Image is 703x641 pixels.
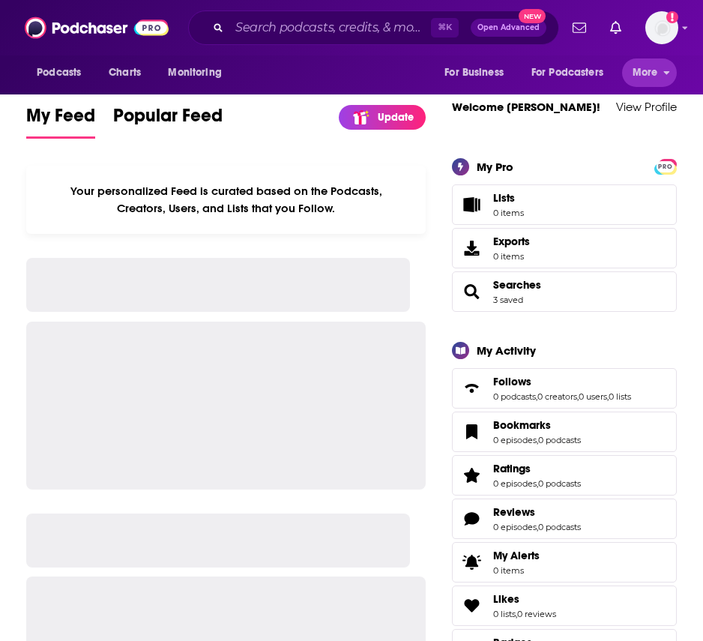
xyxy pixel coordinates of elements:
[493,462,581,475] a: Ratings
[109,62,141,83] span: Charts
[457,281,487,302] a: Searches
[113,104,223,136] span: Popular Feed
[645,11,678,44] span: Logged in as AnthonyLam
[26,104,95,136] span: My Feed
[188,10,559,45] div: Search podcasts, credits, & more...
[493,418,581,432] a: Bookmarks
[378,111,414,124] p: Update
[452,271,677,312] span: Searches
[517,609,556,619] a: 0 reviews
[537,435,538,445] span: ,
[493,505,535,519] span: Reviews
[493,235,530,248] span: Exports
[457,595,487,616] a: Likes
[493,549,540,562] span: My Alerts
[493,375,531,388] span: Follows
[522,58,625,87] button: open menu
[536,391,537,402] span: ,
[457,194,487,215] span: Lists
[537,478,538,489] span: ,
[607,391,609,402] span: ,
[471,19,546,37] button: Open AdvancedNew
[537,391,577,402] a: 0 creators
[452,499,677,539] span: Reviews
[531,62,603,83] span: For Podcasters
[493,478,537,489] a: 0 episodes
[538,522,581,532] a: 0 podcasts
[457,465,487,486] a: Ratings
[657,161,675,172] span: PRO
[26,58,100,87] button: open menu
[493,505,581,519] a: Reviews
[493,522,537,532] a: 0 episodes
[604,15,627,40] a: Show notifications dropdown
[493,251,530,262] span: 0 items
[645,11,678,44] button: Show profile menu
[157,58,241,87] button: open menu
[452,412,677,452] span: Bookmarks
[339,105,426,130] a: Update
[579,391,607,402] a: 0 users
[493,278,541,292] a: Searches
[434,58,522,87] button: open menu
[452,542,677,583] a: My Alerts
[26,166,426,234] div: Your personalized Feed is curated based on the Podcasts, Creators, Users, and Lists that you Follow.
[452,586,677,626] span: Likes
[452,228,677,268] a: Exports
[645,11,678,44] img: User Profile
[452,100,600,114] a: Welcome [PERSON_NAME]!
[452,368,677,409] span: Follows
[609,391,631,402] a: 0 lists
[567,15,592,40] a: Show notifications dropdown
[457,238,487,259] span: Exports
[493,391,536,402] a: 0 podcasts
[25,13,169,42] img: Podchaser - Follow, Share and Rate Podcasts
[493,565,540,576] span: 0 items
[493,191,524,205] span: Lists
[493,435,537,445] a: 0 episodes
[538,478,581,489] a: 0 podcasts
[113,104,223,139] a: Popular Feed
[168,62,221,83] span: Monitoring
[493,208,524,218] span: 0 items
[493,462,531,475] span: Ratings
[431,18,459,37] span: ⌘ K
[538,435,581,445] a: 0 podcasts
[477,24,540,31] span: Open Advanced
[99,58,150,87] a: Charts
[622,58,677,87] button: open menu
[477,343,536,358] div: My Activity
[457,421,487,442] a: Bookmarks
[657,160,675,172] a: PRO
[537,522,538,532] span: ,
[616,100,677,114] a: View Profile
[457,508,487,529] a: Reviews
[26,104,95,139] a: My Feed
[516,609,517,619] span: ,
[493,375,631,388] a: Follows
[666,11,678,23] svg: Add a profile image
[444,62,504,83] span: For Business
[493,295,523,305] a: 3 saved
[457,552,487,573] span: My Alerts
[493,592,519,606] span: Likes
[493,191,515,205] span: Lists
[493,592,556,606] a: Likes
[452,455,677,496] span: Ratings
[452,184,677,225] a: Lists
[493,418,551,432] span: Bookmarks
[519,9,546,23] span: New
[457,378,487,399] a: Follows
[577,391,579,402] span: ,
[633,62,658,83] span: More
[493,609,516,619] a: 0 lists
[229,16,431,40] input: Search podcasts, credits, & more...
[37,62,81,83] span: Podcasts
[477,160,513,174] div: My Pro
